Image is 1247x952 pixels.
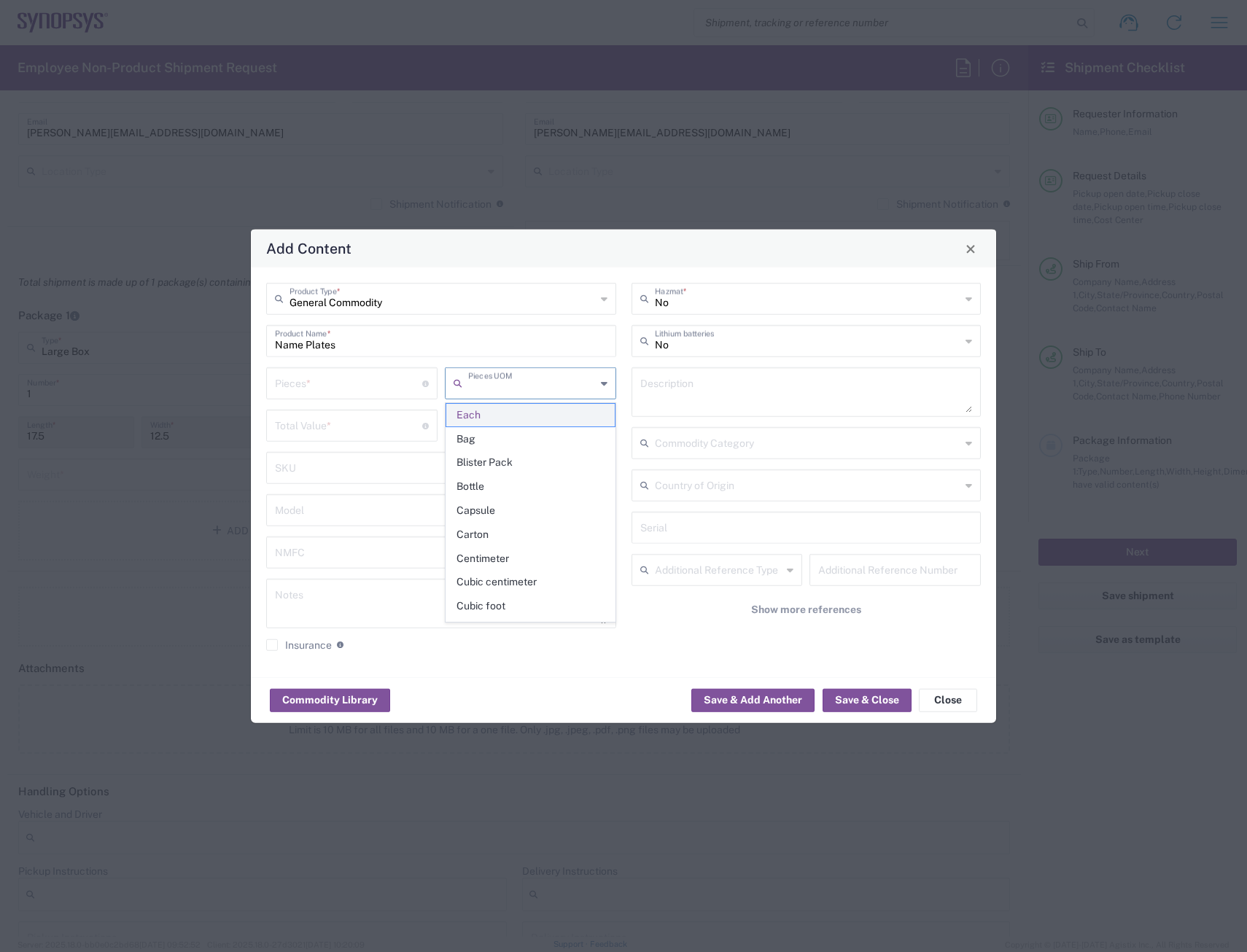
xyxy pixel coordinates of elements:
button: Close [919,688,977,711]
span: Centimeter [446,547,615,570]
button: Save & Close [823,688,912,711]
h4: Add Content [266,238,351,259]
span: Cubic foot [446,595,615,617]
button: Save & Add Another [691,688,815,711]
span: Carton [446,523,615,546]
span: Cubic meter [446,619,615,641]
span: Each [446,404,615,426]
label: Insurance [266,639,332,651]
span: Capsule [446,499,615,522]
span: Cubic centimeter [446,571,615,593]
span: Bag [446,428,615,450]
button: Commodity Library [270,688,390,711]
span: Show more references [751,603,861,617]
span: Blister Pack [446,451,615,474]
button: Close [960,238,981,259]
span: Bottle [446,475,615,498]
